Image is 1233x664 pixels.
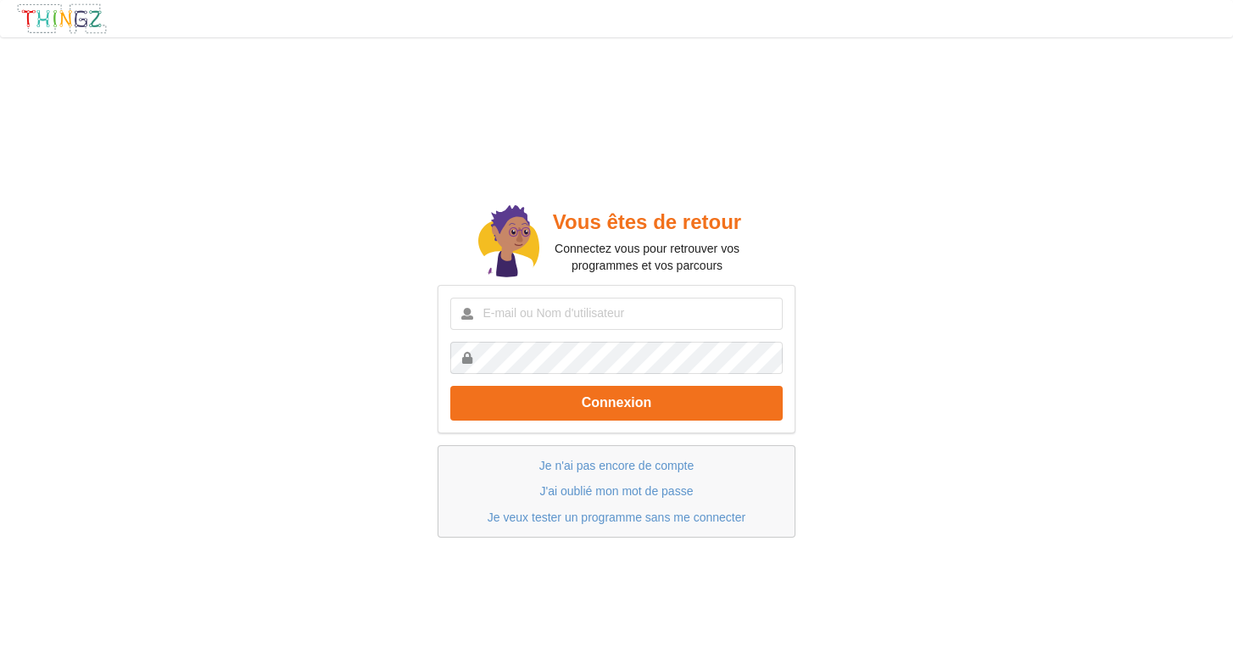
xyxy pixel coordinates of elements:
[539,459,694,472] a: Je n'ai pas encore de compte
[539,209,754,236] h2: Vous êtes de retour
[478,205,539,280] img: doc.svg
[539,240,754,274] p: Connectez vous pour retrouver vos programmes et vos parcours
[540,484,694,498] a: J'ai oublié mon mot de passe
[450,386,783,421] button: Connexion
[450,298,783,330] input: E-mail ou Nom d'utilisateur
[488,511,745,524] a: Je veux tester un programme sans me connecter
[16,3,108,35] img: thingz_logo.png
